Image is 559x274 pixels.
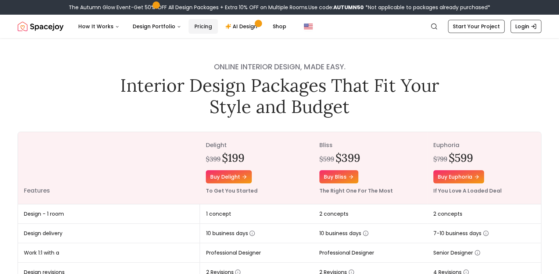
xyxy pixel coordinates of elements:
button: Design Portfolio [127,19,187,34]
nav: Global [18,15,541,38]
td: Design delivery [18,224,200,243]
span: *Not applicable to packages already purchased* [364,4,490,11]
a: Spacejoy [18,19,64,34]
img: United States [304,22,313,31]
h2: $399 [336,151,360,164]
a: Buy bliss [319,170,358,183]
h2: $599 [449,151,473,164]
h2: $199 [222,151,244,164]
a: Pricing [189,19,218,34]
a: Shop [267,19,292,34]
div: $599 [319,154,334,164]
h1: Interior Design Packages That Fit Your Style and Budget [115,75,444,117]
td: Design - 1 room [18,204,200,224]
span: Senior Designer [433,249,480,256]
nav: Main [72,19,292,34]
th: Features [18,132,200,204]
a: Start Your Project [448,20,505,33]
div: $399 [206,154,221,164]
b: AUTUMN50 [333,4,364,11]
span: Use code: [308,4,364,11]
td: Work 1:1 with a [18,243,200,263]
span: 10 business days [319,230,369,237]
div: $799 [433,154,447,164]
button: How It Works [72,19,125,34]
small: If You Love A Loaded Deal [433,187,502,194]
div: The Autumn Glow Event-Get 50% OFF All Design Packages + Extra 10% OFF on Multiple Rooms. [69,4,490,11]
a: Buy euphoria [433,170,484,183]
span: 2 concepts [433,210,462,218]
span: 10 business days [206,230,255,237]
img: Spacejoy Logo [18,19,64,34]
a: Login [510,20,541,33]
span: Professional Designer [206,249,261,256]
a: Buy delight [206,170,252,183]
p: euphoria [433,141,535,150]
span: 7-10 business days [433,230,489,237]
span: Professional Designer [319,249,374,256]
small: The Right One For The Most [319,187,393,194]
span: 1 concept [206,210,231,218]
span: 2 concepts [319,210,348,218]
small: To Get You Started [206,187,258,194]
h4: Online interior design, made easy. [115,62,444,72]
p: bliss [319,141,421,150]
a: AI Design [219,19,265,34]
p: delight [206,141,308,150]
